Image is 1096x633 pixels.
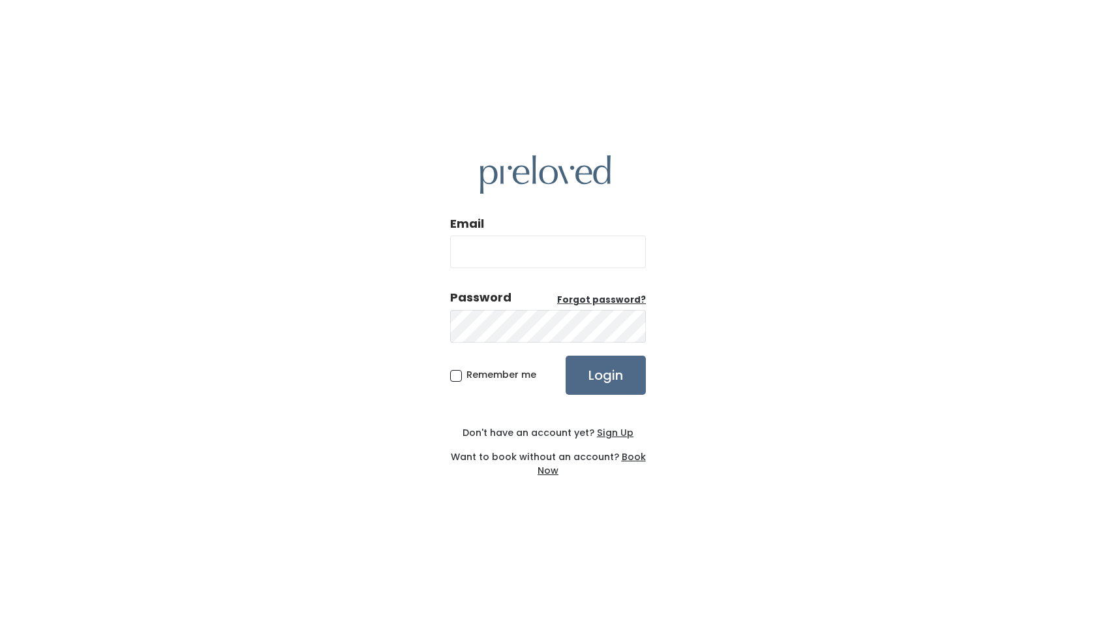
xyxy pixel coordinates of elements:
u: Forgot password? [557,294,646,306]
u: Sign Up [597,426,633,439]
label: Email [450,215,484,232]
div: Want to book without an account? [450,440,646,478]
a: Sign Up [594,426,633,439]
img: preloved logo [480,155,611,194]
a: Book Now [538,450,646,477]
input: Login [566,356,646,395]
span: Remember me [466,368,536,381]
div: Don't have an account yet? [450,426,646,440]
div: Password [450,289,511,306]
a: Forgot password? [557,294,646,307]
